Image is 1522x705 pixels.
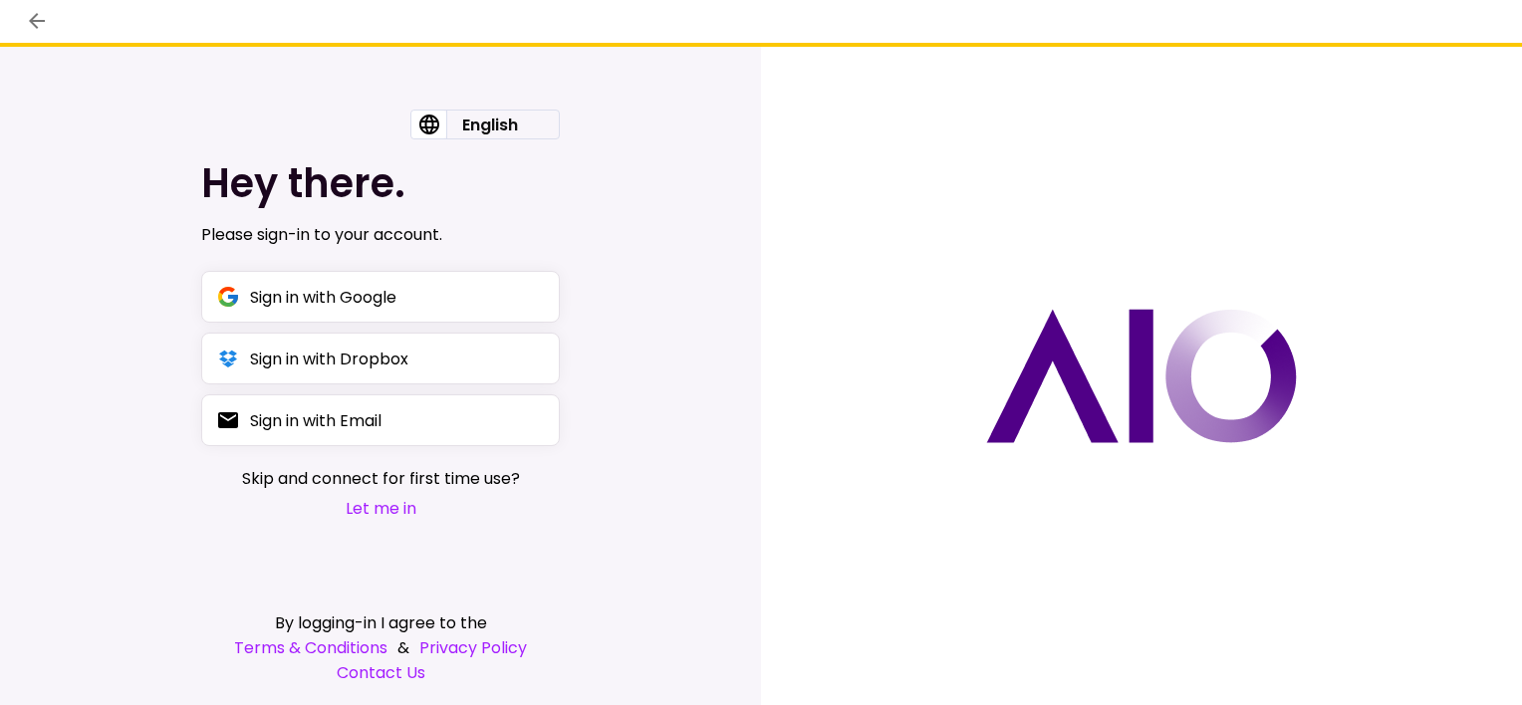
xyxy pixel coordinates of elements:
[986,309,1297,443] img: AIO logo
[201,394,560,446] button: Sign in with Email
[201,271,560,323] button: Sign in with Google
[242,496,520,521] button: Let me in
[419,635,527,660] a: Privacy Policy
[446,111,534,138] div: English
[20,4,54,38] button: back
[201,660,560,685] a: Contact Us
[250,408,381,433] div: Sign in with Email
[201,333,560,384] button: Sign in with Dropbox
[242,466,520,491] span: Skip and connect for first time use?
[250,285,396,310] div: Sign in with Google
[234,635,387,660] a: Terms & Conditions
[201,635,560,660] div: &
[250,347,408,371] div: Sign in with Dropbox
[201,159,560,207] h1: Hey there.
[201,223,560,247] div: Please sign-in to your account.
[201,610,560,635] div: By logging-in I agree to the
